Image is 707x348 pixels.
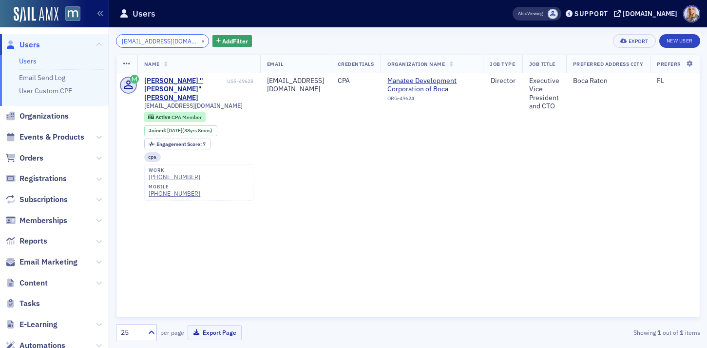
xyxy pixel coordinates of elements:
span: Preferred Address City [573,61,644,67]
img: SailAMX [14,7,58,22]
a: View Homepage [58,6,80,23]
span: Tasks [19,298,40,309]
span: Email Marketing [19,257,77,267]
span: Registrations [19,173,67,184]
span: Content [19,278,48,288]
span: Users [19,40,40,50]
a: Registrations [5,173,67,184]
a: Reports [5,236,47,246]
div: Director [490,77,515,85]
div: Executive Vice President and CTO [529,77,559,111]
h1: Users [133,8,155,20]
button: Export [613,34,655,48]
a: Email Marketing [5,257,77,267]
a: [PERSON_NAME] "[PERSON_NAME]" [PERSON_NAME] [144,77,226,102]
div: Active: Active: CPA Member [144,112,206,122]
a: Events & Products [5,132,84,143]
button: AddFilter [212,35,252,47]
span: Orders [19,153,43,164]
div: work [149,167,200,173]
a: Orders [5,153,43,164]
div: [EMAIL_ADDRESS][DOMAIN_NAME] [267,77,324,94]
span: Engagement Score : [156,141,203,147]
a: Memberships [5,215,67,226]
a: [PHONE_NUMBER] [149,173,200,181]
span: Add Filter [222,37,248,45]
button: × [199,36,208,45]
strong: 1 [678,328,685,337]
span: Organization Name [387,61,445,67]
div: cpa [144,152,161,162]
div: Engagement Score: 7 [144,139,210,149]
span: Organizations [19,111,69,122]
span: [EMAIL_ADDRESS][DOMAIN_NAME] [144,102,243,109]
span: Email [267,61,284,67]
span: Subscriptions [19,194,68,205]
div: Joined: 1987-01-06 00:00:00 [144,125,217,136]
span: Viewing [518,10,543,17]
div: [DOMAIN_NAME] [623,9,677,18]
a: Content [5,278,48,288]
div: (38yrs 8mos) [167,127,212,134]
img: SailAMX [65,6,80,21]
a: Manatee Development Corporation of Boca [387,77,476,94]
span: E-Learning [19,319,57,330]
span: Credentials [338,61,374,67]
a: Users [5,40,40,50]
span: Name [144,61,160,67]
span: Job Title [529,61,555,67]
a: User Custom CPE [19,86,72,95]
div: mobile [149,184,200,190]
span: Active [155,114,172,121]
div: Showing out of items [512,328,700,337]
div: Also [518,10,527,17]
a: New User [659,34,700,48]
a: Subscriptions [5,194,68,205]
label: per page [160,328,184,337]
a: Organizations [5,111,69,122]
input: Search… [116,34,209,48]
a: Tasks [5,298,40,309]
button: [DOMAIN_NAME] [614,10,681,17]
span: Justin Chase [548,9,558,19]
span: Joined : [149,127,167,134]
button: Export Page [188,325,242,340]
div: Support [574,9,608,18]
div: 7 [156,142,206,147]
div: USR-49628 [227,78,253,84]
span: Memberships [19,215,67,226]
div: Boca Raton [573,77,644,85]
span: Profile [683,5,700,22]
a: Email Send Log [19,73,65,82]
span: Events & Products [19,132,84,143]
a: Users [19,57,37,65]
div: CPA [338,77,374,85]
span: CPA Member [172,114,202,121]
div: Export [629,39,649,44]
a: E-Learning [5,319,57,330]
div: 25 [121,328,142,338]
span: Job Type [490,61,515,67]
div: ORG-49624 [387,95,476,105]
span: [DATE] [167,127,182,134]
a: [PHONE_NUMBER] [149,190,200,197]
a: Active CPA Member [148,114,201,120]
span: Reports [19,236,47,246]
strong: 1 [656,328,663,337]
